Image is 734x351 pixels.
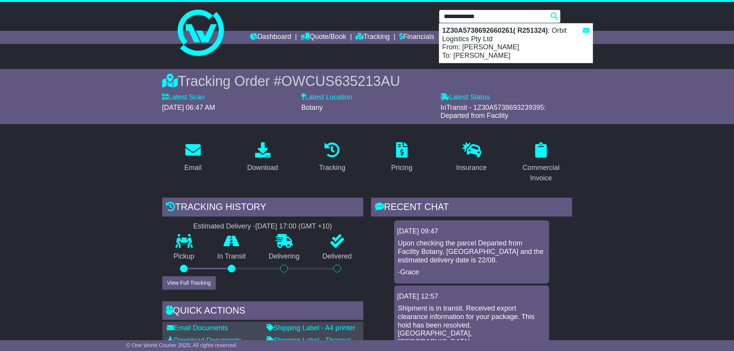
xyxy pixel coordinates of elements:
[162,198,363,218] div: Tracking history
[162,104,215,111] span: [DATE] 06:47 AM
[184,163,202,173] div: Email
[179,139,207,176] a: Email
[301,93,352,102] label: Latest Location
[371,198,572,218] div: RECENT CHAT
[301,31,346,44] a: Quote/Book
[257,252,311,261] p: Delivering
[206,252,257,261] p: In Transit
[398,268,545,277] p: -Grace
[515,163,567,183] div: Commercial Invoice
[250,31,291,44] a: Dashboard
[167,336,242,344] a: Download Documents
[356,31,390,44] a: Tracking
[386,139,417,176] a: Pricing
[442,27,548,34] strong: 1Z30A5738692660261( R251324)
[301,104,323,111] span: Botany
[167,324,228,332] a: Email Documents
[399,31,434,44] a: Financials
[162,73,572,89] div: Tracking Order #
[242,139,283,176] a: Download
[162,276,216,290] button: View Full Tracking
[439,24,593,63] div: : Orbit Logistics Pty Ltd From: [PERSON_NAME] To: [PERSON_NAME]
[311,252,363,261] p: Delivered
[267,324,355,332] a: Shipping Label - A4 printer
[451,139,492,176] a: Insurance
[162,222,363,231] div: Estimated Delivery -
[440,104,546,120] span: InTransit - 1Z30A5738693239395: Departed from Facility
[456,163,487,173] div: Insurance
[319,163,345,173] div: Tracking
[397,292,546,301] div: [DATE] 12:57
[162,301,363,322] div: Quick Actions
[247,163,278,173] div: Download
[255,222,332,231] div: [DATE] 17:00 (GMT +10)
[398,239,545,264] p: Upon checking the parcel Departed from Facility Botany, [GEOGRAPHIC_DATA] and the estimated deliv...
[397,227,546,236] div: [DATE] 09:47
[162,252,206,261] p: Pickup
[281,73,400,89] span: OWCUS635213AU
[510,139,572,186] a: Commercial Invoice
[162,93,205,102] label: Latest Scan
[440,93,490,102] label: Latest Status
[314,139,350,176] a: Tracking
[391,163,412,173] div: Pricing
[126,342,238,348] span: © One World Courier 2025. All rights reserved.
